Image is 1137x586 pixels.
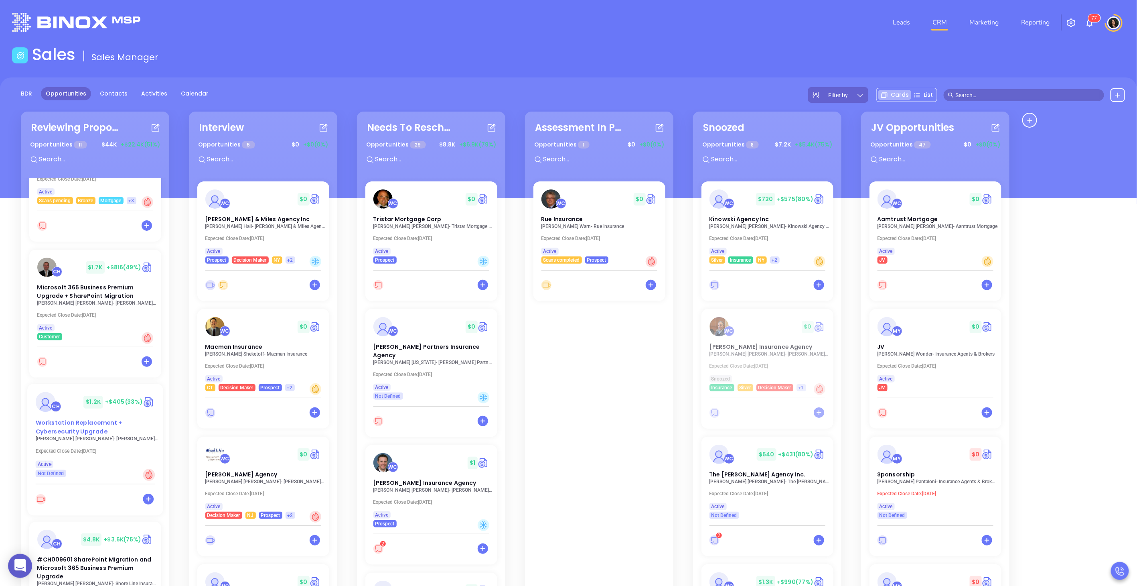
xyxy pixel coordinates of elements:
[711,247,725,256] span: Active
[1092,15,1094,21] span: 7
[39,196,71,205] span: Scans pending
[982,321,993,333] img: Quote
[143,396,155,408] img: Quote
[535,120,623,135] div: Assessment In Progress
[709,445,729,464] img: The Willis E. Kilborne Agency Inc.
[35,419,122,435] span: Workstation Replacement + Cybersecurity Upgrade
[247,511,254,520] span: NJ
[375,383,389,392] span: Active
[740,383,751,392] span: Silver
[373,360,494,365] p: Stacie Washington - Borrelli Partners Insurance Agency
[892,454,902,464] div: Megan Youmans
[373,224,494,229] p: Danny Saraf - Tristar Mortgage Corp
[35,448,159,454] p: Expected Close Date: [DATE]
[373,479,476,487] span: Simmerer Insurance Agency
[869,437,1001,519] a: profileMegan Youmans$0Circle dollarSponsorship[PERSON_NAME] Pantaloni- Insurance Agents & Brokers...
[1066,18,1076,28] img: iconSetting
[142,533,153,545] img: Quote
[142,332,153,344] div: Hot
[829,92,848,98] span: Filter by
[107,263,142,271] span: +$816 (49%)
[142,261,153,273] a: Quote
[869,181,1001,264] a: profileWalter Contreras$0Circle dollarAamtrust Mortgage[PERSON_NAME] [PERSON_NAME]- Aamtrust Mort...
[207,511,240,520] span: Decision Maker
[373,236,494,241] p: Expected Close Date: [DATE]
[205,470,278,478] span: Frank G. Milo Agency
[634,193,645,206] span: $ 0
[207,502,221,511] span: Active
[878,479,998,484] p: Claire Pantaloni - Insurance Agents & Brokers
[365,309,497,400] a: profileWalter Contreras$0Circle dollar[PERSON_NAME] Partners Insurance Agency[PERSON_NAME] [US_ST...
[31,120,119,135] div: Reviewing Proposal
[709,189,729,209] img: Kinowski Agency Inc
[365,181,497,264] a: profileWalter Contreras$0Circle dollarTristar Mortgage Corp[PERSON_NAME] [PERSON_NAME]- Tristar M...
[892,326,902,336] div: Megan Youmans
[288,256,293,265] span: +2
[730,256,751,265] span: Insurance
[639,140,664,149] span: +$0 (0%)
[578,141,589,149] span: 1
[373,453,393,472] img: Simmerer Insurance Agency
[709,215,769,223] span: Kinowski Agency Inc
[982,448,993,460] a: Quote
[39,332,60,341] span: Customer
[878,343,885,351] span: JV
[37,460,51,469] span: Active
[410,141,426,149] span: 29
[261,383,280,392] span: Prospect
[543,256,580,265] span: Scans completed
[478,457,489,469] img: Quote
[375,519,395,528] span: Prospect
[375,247,389,256] span: Active
[205,445,225,464] img: Frank G. Milo Agency
[27,384,163,477] a: profileCarla Humber$1.2K+$405(33%)Circle dollarWorkstation Replacement + Cybersecurity Upgrade[PE...
[758,256,765,265] span: NY
[388,198,398,209] div: Walter Contreras
[878,491,998,496] p: Expected Close Date: [DATE]
[814,383,825,395] div: Hot
[207,247,221,256] span: Active
[310,383,321,395] div: Warm
[136,87,172,100] a: Activities
[709,343,813,351] span: Meagher Insurance Agency
[274,256,280,265] span: NY
[703,120,745,135] div: Snoozed
[709,317,729,336] img: Meagher Insurance Agency
[478,193,489,205] img: Quote
[207,256,227,265] span: Prospect
[29,250,161,340] a: profileCarla Humber$1.7K+$816(49%)Circle dollarMicrosoft 365 Business Premium Upgrade + SharePoin...
[298,448,309,461] span: $ 0
[373,487,494,493] p: Philip Simmerer - Simmerer Insurance Agency
[197,309,329,391] a: profileWalter Contreras$0Circle dollarMacman Insurance[PERSON_NAME] Sheketoff- Macman InsuranceEx...
[880,256,886,265] span: JV
[890,14,913,31] a: Leads
[542,154,663,165] input: Search...
[966,14,1002,31] a: Marketing
[878,189,897,209] img: Aamtrust Mortgage
[83,396,103,409] span: $ 1.2K
[388,326,398,336] div: Walter Contreras
[16,87,37,100] a: BDR
[143,469,155,481] div: Hot
[711,502,725,511] span: Active
[541,236,662,241] p: Expected Close Date: [DATE]
[288,511,293,520] span: +2
[205,215,310,223] span: Schenk & Miles Agency Inc
[878,224,998,229] p: Mark T. Favaloro - Aamtrust Mortgage
[711,374,730,383] span: Snoozed
[716,533,722,538] sup: 2
[773,138,793,151] span: $ 7.2K
[310,193,321,205] img: Quote
[541,215,583,223] span: Rue Insurance
[534,137,590,152] p: Opportunities
[970,321,981,333] span: $ 0
[814,193,825,205] a: Quote
[711,383,732,392] span: Insurance
[298,193,309,206] span: $ 0
[129,196,134,205] span: +3
[541,224,662,229] p: John Warn - Rue Insurance
[373,499,494,505] p: Expected Close Date: [DATE]
[709,351,830,357] p: Paul Meagher - Meagher Insurance Agency
[459,140,496,149] span: +$6.9K (79%)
